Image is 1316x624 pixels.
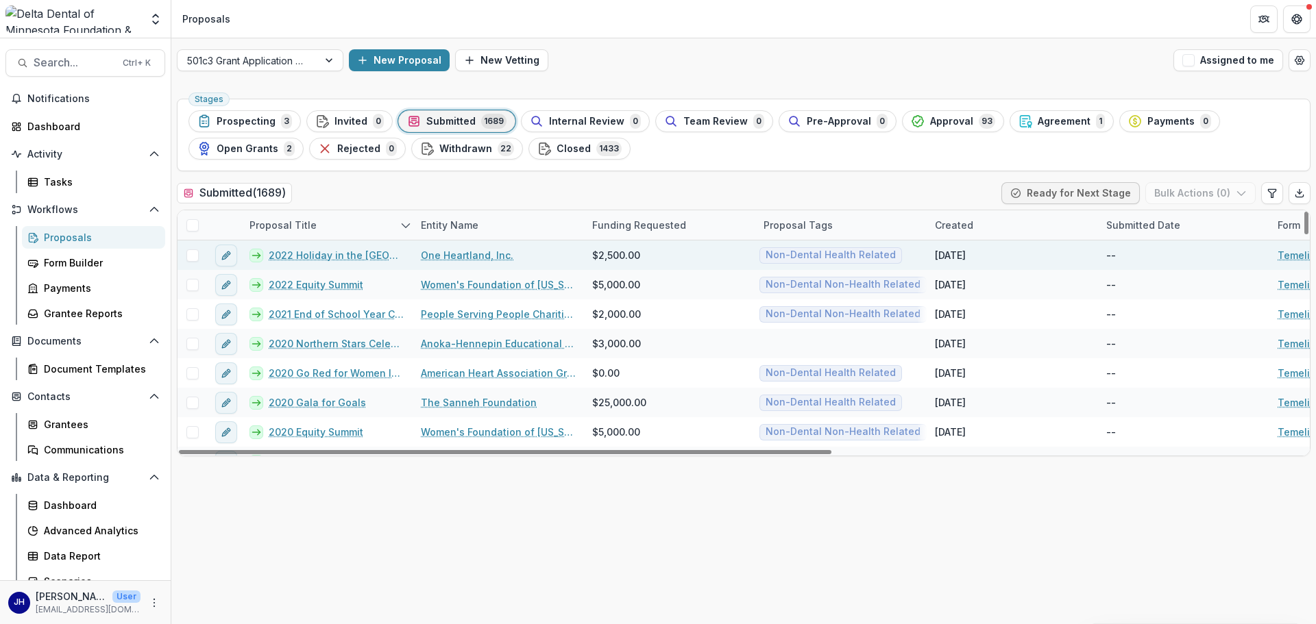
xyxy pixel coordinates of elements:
[1096,114,1105,129] span: 1
[5,199,165,221] button: Open Workflows
[549,116,624,127] span: Internal Review
[241,218,325,232] div: Proposal Title
[753,114,764,129] span: 0
[5,386,165,408] button: Open Contacts
[1283,5,1311,33] button: Get Help
[528,138,631,160] button: Closed1433
[44,306,154,321] div: Grantee Reports
[215,421,237,443] button: edit
[630,114,641,129] span: 0
[22,570,165,592] a: Scenarios
[269,248,404,262] a: 2022 Holiday in the [GEOGRAPHIC_DATA]
[655,110,773,132] button: Team Review0
[592,336,641,351] span: $3,000.00
[373,114,384,129] span: 0
[421,366,576,380] a: American Heart Association Greater Twin Cities Chapter
[22,545,165,567] a: Data Report
[935,366,966,380] div: [DATE]
[592,395,646,410] span: $25,000.00
[27,472,143,484] span: Data & Reporting
[269,336,404,351] a: 2020 Northern Stars Celebration
[935,248,966,262] div: [DATE]
[36,589,107,603] p: [PERSON_NAME]
[1106,395,1116,410] div: --
[439,143,492,155] span: Withdrawn
[421,277,576,292] a: Women's Foundation of [US_STATE]
[188,110,301,132] button: Prospecting3
[927,210,1098,240] div: Created
[215,333,237,355] button: edit
[400,220,411,231] svg: sorted descending
[584,210,755,240] div: Funding Requested
[215,245,237,266] button: edit
[241,210,413,240] div: Proposal Title
[27,391,143,403] span: Contacts
[935,395,966,410] div: [DATE]
[44,523,154,538] div: Advanced Analytics
[1147,116,1195,127] span: Payments
[413,218,487,232] div: Entity Name
[1106,336,1116,351] div: --
[5,49,165,77] button: Search...
[1098,210,1269,240] div: Submitted Date
[22,358,165,380] a: Document Templates
[592,277,640,292] span: $5,000.00
[426,116,476,127] span: Submitted
[421,248,513,262] a: One Heartland, Inc.
[269,366,404,380] a: 2020 Go Red for Women Initiative
[27,204,143,216] span: Workflows
[1269,218,1308,232] div: Form
[779,110,897,132] button: Pre-Approval0
[1106,366,1116,380] div: --
[44,417,154,432] div: Grantees
[195,95,223,104] span: Stages
[146,5,165,33] button: Open entity switcher
[1106,425,1116,439] div: --
[455,49,548,71] button: New Vetting
[27,93,160,105] span: Notifications
[269,307,404,321] a: 2021 End of School Year Celebration
[421,395,537,410] a: The Sanneh Foundation
[44,549,154,563] div: Data Report
[592,248,640,262] span: $2,500.00
[281,114,292,129] span: 3
[5,330,165,352] button: Open Documents
[421,336,576,351] a: Anoka-Hennepin Educational Foundation
[592,307,641,321] span: $2,000.00
[44,362,154,376] div: Document Templates
[22,438,165,461] a: Communications
[1261,182,1283,204] button: Edit table settings
[215,303,237,325] button: edit
[177,9,236,29] nav: breadcrumb
[44,175,154,189] div: Tasks
[27,119,154,134] div: Dashboard
[269,277,363,292] a: 2022 Equity Summit
[27,149,143,160] span: Activity
[935,307,966,321] div: [DATE]
[935,425,966,439] div: [DATE]
[557,143,591,155] span: Closed
[44,498,154,512] div: Dashboard
[398,110,515,132] button: Submitted1689
[1289,182,1311,204] button: Export table data
[421,425,576,439] a: Women's Foundation of [US_STATE]
[5,466,165,488] button: Open Data & Reporting
[935,277,966,292] div: [DATE]
[309,138,406,160] button: Rejected0
[36,603,141,616] p: [EMAIL_ADDRESS][DOMAIN_NAME]
[188,138,304,160] button: Open Grants2
[5,88,165,110] button: Notifications
[596,141,622,156] span: 1433
[1145,182,1256,204] button: Bulk Actions (0)
[215,392,237,414] button: edit
[22,494,165,516] a: Dashboard
[306,110,393,132] button: Invited0
[481,114,507,129] span: 1689
[584,218,694,232] div: Funding Requested
[22,302,165,325] a: Grantee Reports
[44,442,154,457] div: Communications
[927,218,982,232] div: Created
[1106,454,1116,469] div: --
[807,116,871,127] span: Pre-Approval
